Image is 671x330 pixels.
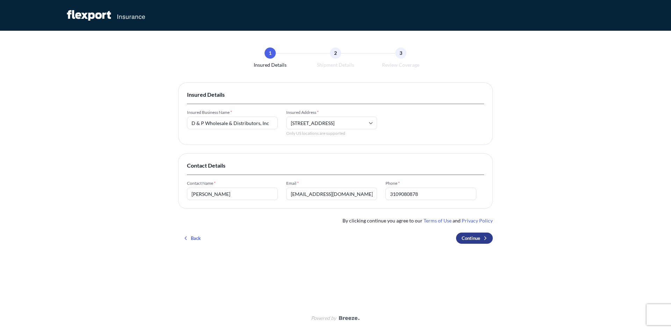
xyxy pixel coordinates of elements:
span: Powered by [311,315,336,322]
p: Back [191,235,201,242]
span: Contact Name [187,181,278,186]
a: Privacy Policy [462,218,493,223]
span: Insured Details [187,91,484,98]
span: 2 [334,50,337,57]
span: Insured Details [254,61,287,68]
input: Enter email [286,188,377,200]
span: Shipment Details [317,61,354,68]
span: Insured Address [286,110,377,115]
span: Review Coverage [382,61,419,68]
input: Enter full address [286,117,377,129]
span: By clicking continue you agree to our and [342,217,493,224]
input: Enter full name [187,117,278,129]
span: Insured Business Name [187,110,278,115]
span: Email [286,181,377,186]
span: Phone [385,181,476,186]
a: Terms of Use [424,218,452,223]
p: Continue [462,235,480,242]
button: Back [178,233,206,244]
span: Only US locations are supported [286,131,377,136]
input: +1 (111) 111-111 [385,188,476,200]
span: 1 [269,50,272,57]
input: Enter full name [187,188,278,200]
span: 3 [399,50,402,57]
button: Continue [456,233,493,244]
span: Contact Details [187,162,484,169]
